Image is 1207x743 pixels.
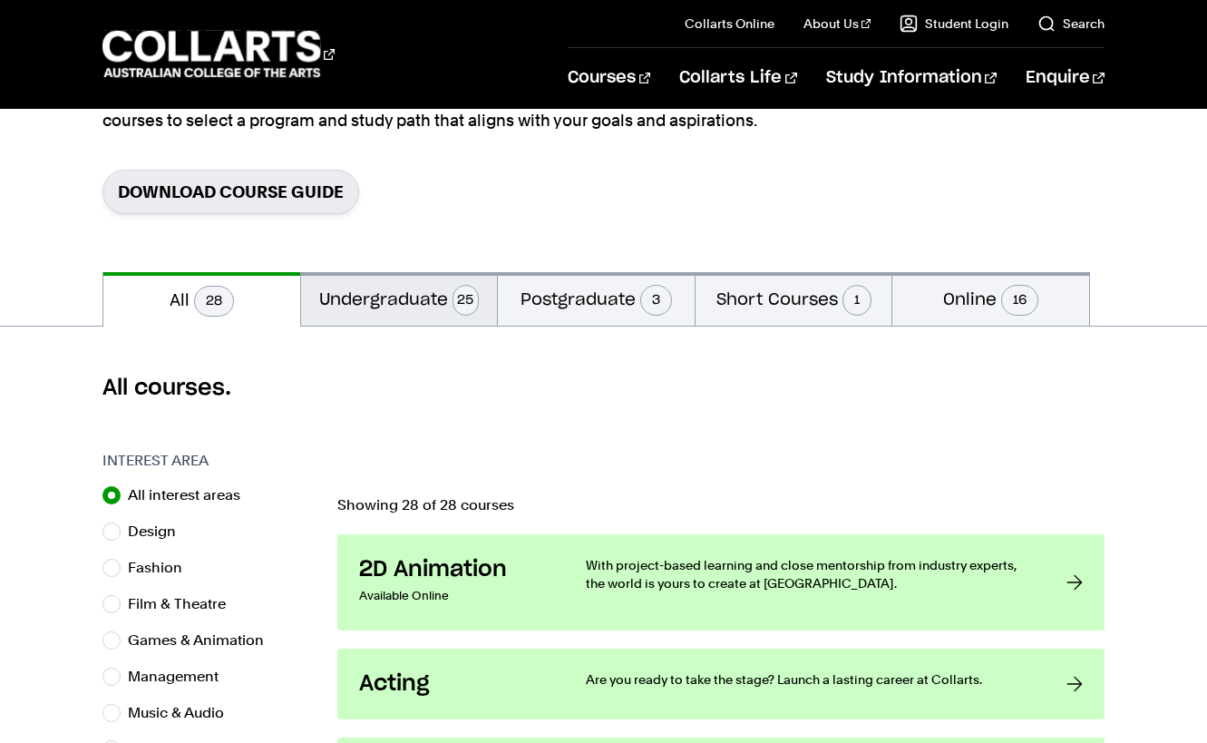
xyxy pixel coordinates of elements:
[337,498,1105,513] p: Showing 28 of 28 courses
[359,583,550,609] p: Available Online
[128,591,240,617] label: Film & Theatre
[337,534,1105,631] a: 2D Animation Available Online With project-based learning and close mentorship from industry expe...
[128,664,233,689] label: Management
[301,272,498,326] button: Undergraduate25
[826,48,997,108] a: Study Information
[337,649,1105,719] a: Acting Are you ready to take the stage? Launch a lasting career at Collarts.
[194,286,234,317] span: 28
[568,48,650,108] a: Courses
[128,519,190,544] label: Design
[1026,48,1105,108] a: Enquire
[102,450,319,472] h3: Interest Area
[586,670,1030,689] p: Are you ready to take the stage? Launch a lasting career at Collarts.
[102,28,335,80] div: Go to homepage
[128,483,255,508] label: All interest areas
[640,285,672,316] span: 3
[102,170,359,214] a: Download Course Guide
[359,670,550,698] h3: Acting
[359,556,550,583] h3: 2D Animation
[679,48,796,108] a: Collarts Life
[498,272,695,326] button: Postgraduate3
[103,272,300,327] button: All28
[842,285,871,316] span: 1
[128,628,278,653] label: Games & Animation
[1001,285,1038,316] span: 16
[1037,15,1105,33] a: Search
[685,15,774,33] a: Collarts Online
[892,272,1089,326] button: Online16
[803,15,871,33] a: About Us
[453,285,480,316] span: 25
[102,374,1105,403] h2: All courses.
[128,700,238,726] label: Music & Audio
[586,556,1030,592] p: With project-based learning and close mentorship from industry experts, the world is yours to cre...
[696,272,892,326] button: Short Courses1
[128,555,197,581] label: Fashion
[900,15,1008,33] a: Student Login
